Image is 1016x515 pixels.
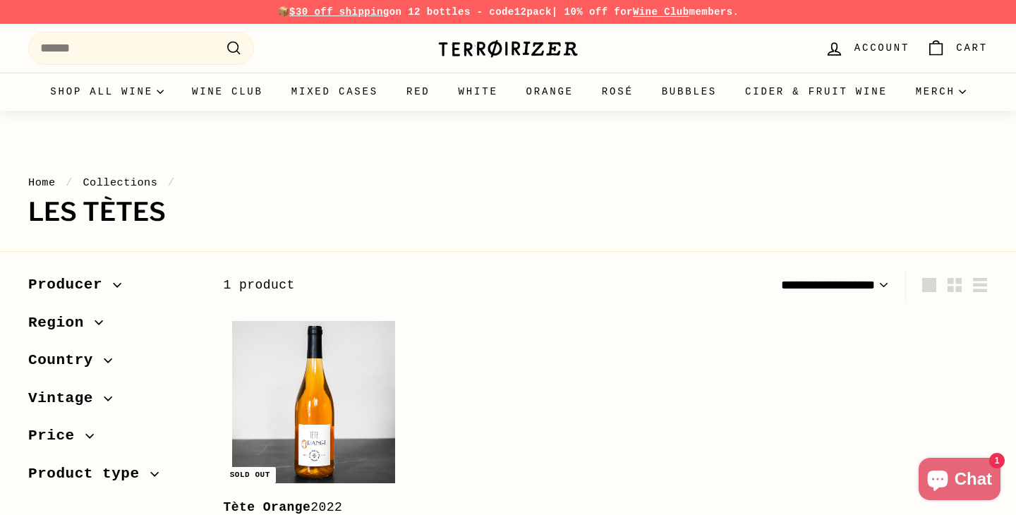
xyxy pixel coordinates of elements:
button: Product type [28,459,200,497]
button: Vintage [28,383,200,421]
summary: Shop all wine [36,73,178,111]
span: Cart [956,40,988,56]
inbox-online-store-chat: Shopify online store chat [914,458,1005,504]
a: White [445,73,512,111]
b: Tète Orange [223,500,310,514]
span: / [62,176,76,189]
a: Cider & Fruit Wine [731,73,902,111]
button: Region [28,308,200,346]
span: Region [28,311,95,335]
a: Collections [83,176,157,189]
a: Wine Club [633,6,689,18]
a: Account [816,28,918,69]
summary: Merch [902,73,980,111]
h1: Les Tètes [28,198,988,226]
button: Country [28,345,200,383]
span: Producer [28,273,113,297]
a: Home [28,176,56,189]
a: Red [392,73,445,111]
button: Producer [28,269,200,308]
span: Product type [28,462,150,486]
strong: 12pack [514,6,552,18]
nav: breadcrumbs [28,174,988,191]
span: Vintage [28,387,104,411]
span: Account [854,40,909,56]
div: 1 product [223,275,605,296]
p: 📦 on 12 bottles - code | 10% off for members. [28,4,988,20]
button: Price [28,420,200,459]
span: Country [28,349,104,372]
span: Price [28,424,85,448]
a: Mixed Cases [277,73,392,111]
span: / [164,176,179,189]
a: Bubbles [648,73,731,111]
span: $30 off shipping [289,6,389,18]
a: Orange [512,73,588,111]
a: Cart [918,28,996,69]
a: Rosé [588,73,648,111]
div: Sold out [224,467,276,483]
a: Wine Club [178,73,277,111]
